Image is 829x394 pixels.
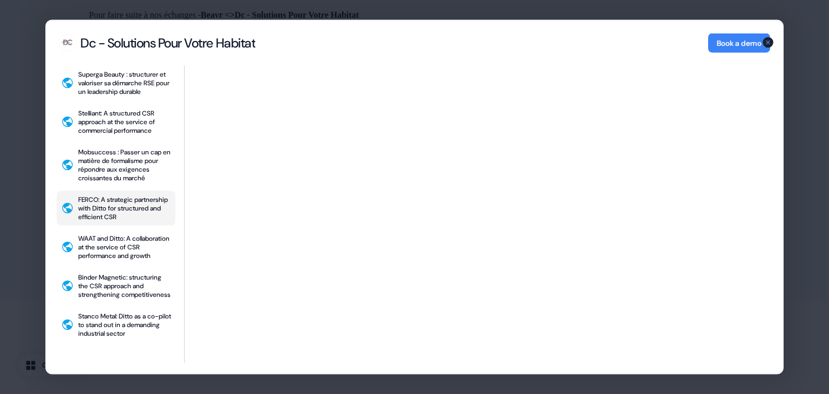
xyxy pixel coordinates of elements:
[78,195,171,221] div: FERCO: A strategic partnership with Ditto for structured and efficient CSR
[57,105,175,139] button: Stelliant: A structured CSR approach at the service of commercial performance
[57,269,175,303] button: Binder Magnetic: structuring the CSR approach and strengthening competitiveness
[78,234,171,260] div: WAAT and Ditto: A collaboration at the service of CSR performance and growth
[708,33,770,53] button: Book a demo
[78,148,171,182] div: Mobsuccess : Passer un cap en matière de formalisme pour répondre aux exigences croissantes du ma...
[57,230,175,264] button: WAAT and Ditto: A collaboration at the service of CSR performance and growth
[80,35,255,51] div: Dc - Solutions Pour Votre Habitat
[78,70,171,96] div: Superga Beauty : structurer et valoriser sa démarche RSE pour un leadership durable
[78,273,171,299] div: Binder Magnetic: structuring the CSR approach and strengthening competitiveness
[78,109,171,135] div: Stelliant: A structured CSR approach at the service of commercial performance
[57,308,175,342] button: Stanco Metal: Ditto as a co-pilot to stand out in a demanding industrial sector
[78,312,171,338] div: Stanco Metal: Ditto as a co-pilot to stand out in a demanding industrial sector
[57,144,175,187] button: Mobsuccess : Passer un cap en matière de formalisme pour répondre aux exigences croissantes du ma...
[57,66,175,100] button: Superga Beauty : structurer et valoriser sa démarche RSE pour un leadership durable
[57,191,175,226] button: FERCO: A strategic partnership with Ditto for structured and efficient CSR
